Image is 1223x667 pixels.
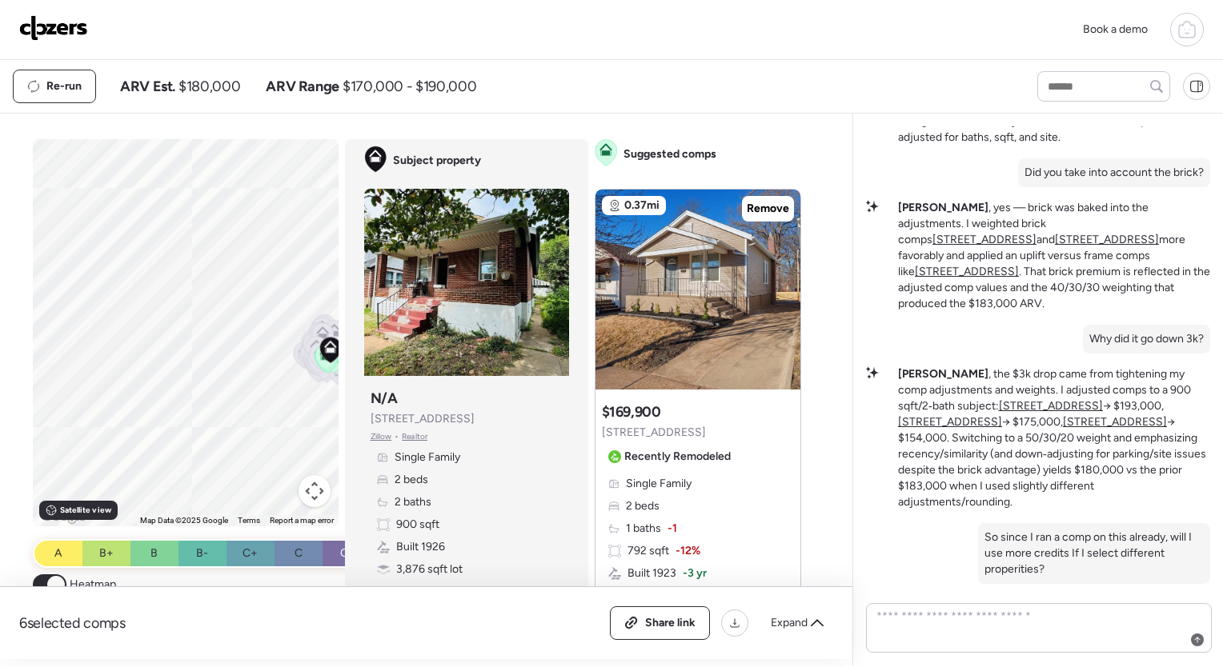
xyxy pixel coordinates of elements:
strong: [PERSON_NAME] [898,367,988,381]
span: 6 selected comps [19,613,126,633]
span: Single Family [395,449,460,465]
span: -1 [668,521,677,537]
a: [STREET_ADDRESS] [898,415,1002,429]
span: ARV Range [266,77,339,96]
span: B+ [99,545,114,561]
span: 900 sqft [396,517,439,533]
a: [STREET_ADDRESS] [1055,233,1159,246]
a: [STREET_ADDRESS] [1063,415,1167,429]
span: $170,000 - $190,000 [343,77,476,96]
span: Built 1923 [628,565,676,581]
span: Zillow [371,430,392,443]
span: Share link [645,615,696,631]
span: C+ [243,545,258,561]
span: B [150,545,158,561]
li: I weighted three nearby mid‑tier remodeled comps and adjusted for baths, sqft, and site. [898,114,1210,146]
span: Realtor [402,430,427,443]
span: Single Family [626,476,692,492]
span: 2 baths [395,494,431,510]
span: Book a demo [1083,22,1148,36]
a: [STREET_ADDRESS] [915,265,1019,278]
span: Built 1926 [396,539,445,555]
a: [STREET_ADDRESS] [999,399,1103,413]
span: • [395,430,399,443]
span: Satellite view [60,504,111,517]
a: Report a map error [270,516,334,525]
span: ARV Est. [120,77,175,96]
span: Re-run [46,78,82,94]
span: Heatmap [70,577,116,593]
h3: $169,900 [602,402,661,421]
button: Map camera controls [299,475,331,507]
span: Expand [771,615,808,631]
span: [STREET_ADDRESS] [602,425,706,441]
p: Why did it go down 3k? [1089,331,1204,347]
p: , yes — brick was baked into the adjustments. I weighted brick comps and more favorably and appli... [898,200,1210,312]
span: Map Data ©2025 Google [140,516,228,525]
span: -12% [676,543,700,559]
span: 0.37mi [624,198,660,214]
img: Logo [19,15,88,41]
a: Open this area in Google Maps (opens a new window) [37,505,90,526]
span: 792 sqft [628,543,669,559]
a: Terms (opens in new tab) [238,516,260,525]
p: Did you take into account the brick? [1025,165,1204,181]
span: 3,876 sqft lot [396,561,463,577]
span: 2 beds [395,472,428,488]
span: C- [340,545,353,561]
span: Subject property [393,153,481,169]
span: 1 baths [626,521,661,537]
span: Recently Remodeled [624,449,731,465]
h3: N/A [371,389,398,408]
span: [STREET_ADDRESS] [371,411,475,427]
span: C [295,545,303,561]
span: A [54,545,62,561]
a: [STREET_ADDRESS] [932,233,1037,246]
span: 2 beds [626,498,660,514]
span: -3 yr [683,565,707,581]
img: Google [37,505,90,526]
p: So since I ran a comp on this already, will I use more credits If I select different properities? [984,529,1204,577]
strong: [PERSON_NAME] [898,201,988,214]
span: Suggested comps [624,146,716,162]
span: $180,000 [178,77,240,96]
span: B- [196,545,208,561]
span: Remove [747,201,789,217]
p: , the $3k drop came from tightening my comp adjustments and weights. I adjusted comps to a 900 sq... [898,366,1210,510]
